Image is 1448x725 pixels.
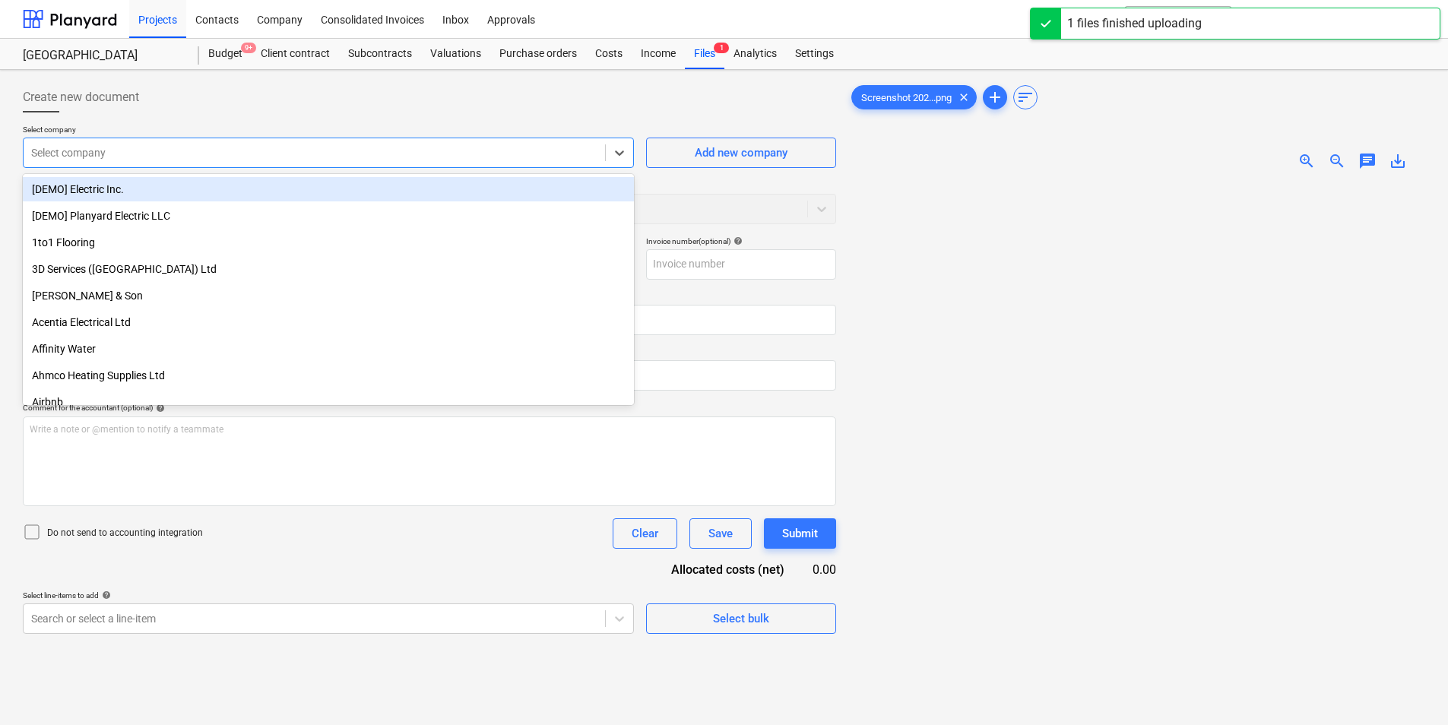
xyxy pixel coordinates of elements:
div: 3D Services ([GEOGRAPHIC_DATA]) Ltd [23,257,634,281]
div: 1to1 Flooring [23,230,634,255]
div: Files [685,39,724,69]
a: Settings [786,39,843,69]
a: Income [632,39,685,69]
div: Comment for the accountant (optional) [23,403,836,413]
span: Screenshot 202...png [852,92,961,103]
span: chat [1358,152,1377,170]
span: 1 [714,43,729,53]
span: Create new document [23,88,139,106]
p: Select company [23,125,634,138]
button: Save [689,518,752,549]
a: Costs [586,39,632,69]
a: Client contract [252,39,339,69]
input: Invoice number [646,249,836,280]
button: Add new company [646,138,836,168]
div: [PERSON_NAME] & Son [23,283,634,308]
a: Files1 [685,39,724,69]
input: Due date not specified [436,305,836,335]
div: Acentia Electrical Ltd [23,310,634,334]
div: A V Simms & Son [23,283,634,308]
span: 9+ [241,43,256,53]
div: Due date [436,292,836,302]
div: Invoice number (optional) [646,236,836,246]
span: help [99,590,111,600]
button: Clear [613,518,677,549]
span: help [730,236,743,245]
div: 3D Services (South East) Ltd [23,257,634,281]
span: add [986,88,1004,106]
div: Affinity Water [23,337,634,361]
p: Do not send to accounting integration [47,527,203,540]
button: Submit [764,518,836,549]
span: clear [955,88,973,106]
a: Purchase orders [490,39,586,69]
div: [DEMO] Electric Inc. [23,177,634,201]
div: 1 files finished uploading [1067,14,1202,33]
a: Analytics [724,39,786,69]
div: Select line-items to add [23,590,634,600]
button: Select bulk [646,603,836,634]
span: zoom_out [1328,152,1346,170]
a: Subcontracts [339,39,421,69]
div: [DEMO] Planyard Electric LLC [23,204,634,228]
div: Add new company [695,143,787,163]
div: [GEOGRAPHIC_DATA] [23,48,181,64]
div: Screenshot 202...png [851,85,977,109]
div: 0.00 [809,561,835,578]
a: Valuations [421,39,490,69]
div: Select bulk [713,609,769,628]
span: help [153,404,165,413]
div: Allocated costs (net) [638,561,810,578]
div: Clear [632,524,658,543]
div: Budget [199,39,252,69]
a: Budget9+ [199,39,252,69]
div: Airbnb [23,390,634,414]
div: Save [708,524,733,543]
div: Submit [782,524,818,543]
span: sort [1016,88,1035,106]
div: Ahmco Heating Supplies Ltd [23,363,634,388]
iframe: Chat Widget [1372,652,1448,725]
span: zoom_in [1297,152,1316,170]
span: save_alt [1389,152,1407,170]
